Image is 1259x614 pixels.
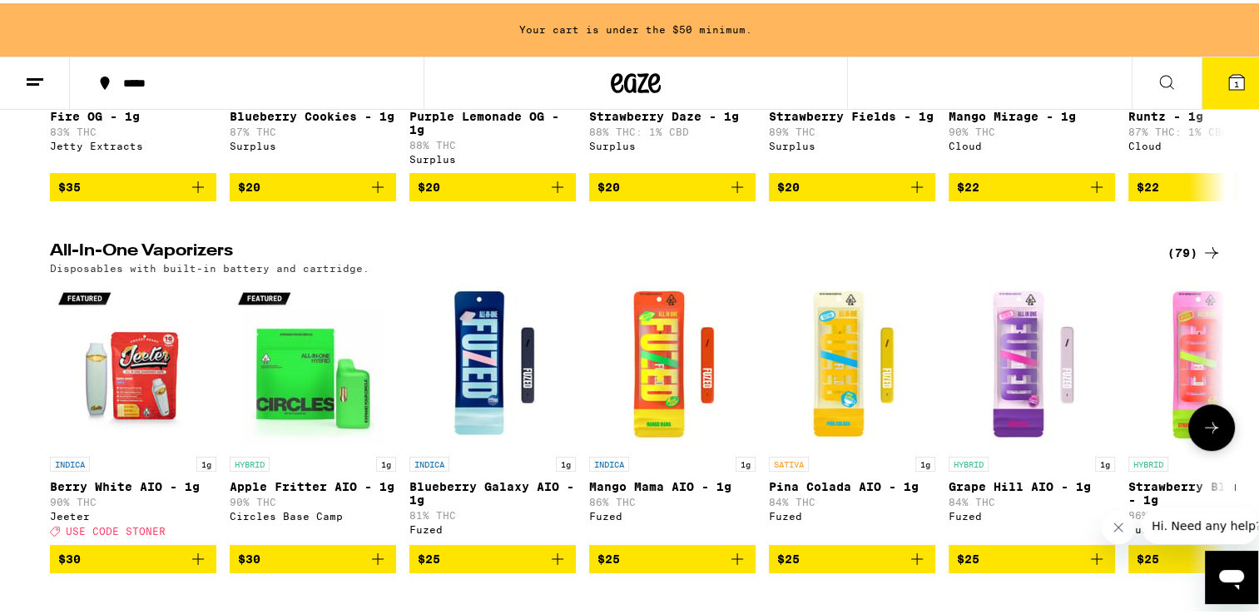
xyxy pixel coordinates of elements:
[418,177,440,191] span: $20
[409,477,576,503] p: Blueberry Galaxy AIO - 1g
[50,508,216,518] div: Jeeter
[1167,240,1222,260] a: (79)
[1142,504,1258,541] iframe: Message from company
[409,106,576,133] p: Purple Lemonade OG - 1g
[409,542,576,570] button: Add to bag
[589,170,756,198] button: Add to bag
[769,493,935,504] p: 84% THC
[589,542,756,570] button: Add to bag
[589,137,756,148] div: Surplus
[418,549,440,562] span: $25
[957,549,979,562] span: $25
[589,453,629,468] p: INDICA
[376,453,396,468] p: 1g
[777,549,800,562] span: $25
[769,453,809,468] p: SATIVA
[409,279,576,542] a: Open page for Blueberry Galaxy AIO - 1g from Fuzed
[1102,508,1135,541] iframe: Close message
[409,279,576,445] img: Fuzed - Blueberry Galaxy AIO - 1g
[230,137,396,148] div: Surplus
[230,542,396,570] button: Add to bag
[769,542,935,570] button: Add to bag
[915,453,935,468] p: 1g
[230,493,396,504] p: 90% THC
[949,279,1115,542] a: Open page for Grape Hill AIO - 1g from Fuzed
[957,177,979,191] span: $22
[50,279,216,445] img: Jeeter - Berry White AIO - 1g
[949,170,1115,198] button: Add to bag
[597,549,620,562] span: $25
[50,477,216,490] p: Berry White AIO - 1g
[949,508,1115,518] div: Fuzed
[769,106,935,120] p: Strawberry Fields - 1g
[949,123,1115,134] p: 90% THC
[50,260,369,270] p: Disposables with built-in battery and cartridge.
[230,279,396,542] a: Open page for Apple Fritter AIO - 1g from Circles Base Camp
[50,123,216,134] p: 83% THC
[230,453,270,468] p: HYBRID
[238,549,260,562] span: $30
[409,521,576,532] div: Fuzed
[589,477,756,490] p: Mango Mama AIO - 1g
[769,170,935,198] button: Add to bag
[949,477,1115,490] p: Grape Hill AIO - 1g
[50,493,216,504] p: 90% THC
[230,508,396,518] div: Circles Base Camp
[949,137,1115,148] div: Cloud
[230,106,396,120] p: Blueberry Cookies - 1g
[556,453,576,468] p: 1g
[50,137,216,148] div: Jetty Extracts
[949,453,989,468] p: HYBRID
[50,279,216,542] a: Open page for Berry White AIO - 1g from Jeeter
[50,453,90,468] p: INDICA
[589,123,756,134] p: 88% THC: 1% CBD
[230,279,396,445] img: Circles Base Camp - Apple Fritter AIO - 1g
[589,279,756,542] a: Open page for Mango Mama AIO - 1g from Fuzed
[949,106,1115,120] p: Mango Mirage - 1g
[50,240,1140,260] h2: All-In-One Vaporizers
[949,279,1115,445] img: Fuzed - Grape Hill AIO - 1g
[769,279,935,445] img: Fuzed - Pina Colada AIO - 1g
[196,453,216,468] p: 1g
[409,151,576,161] div: Surplus
[769,137,935,148] div: Surplus
[949,493,1115,504] p: 84% THC
[597,177,620,191] span: $20
[949,542,1115,570] button: Add to bag
[1095,453,1115,468] p: 1g
[58,177,81,191] span: $35
[769,123,935,134] p: 89% THC
[589,279,756,445] img: Fuzed - Mango Mama AIO - 1g
[10,12,120,25] span: Hi. Need any help?
[1137,549,1159,562] span: $25
[50,106,216,120] p: Fire OG - 1g
[50,542,216,570] button: Add to bag
[409,453,449,468] p: INDICA
[66,522,166,533] span: USE CODE STONER
[769,508,935,518] div: Fuzed
[238,177,260,191] span: $20
[58,549,81,562] span: $30
[1128,453,1168,468] p: HYBRID
[230,123,396,134] p: 87% THC
[589,106,756,120] p: Strawberry Daze - 1g
[1234,76,1239,86] span: 1
[50,170,216,198] button: Add to bag
[769,477,935,490] p: Pina Colada AIO - 1g
[409,507,576,517] p: 81% THC
[230,477,396,490] p: Apple Fritter AIO - 1g
[409,170,576,198] button: Add to bag
[777,177,800,191] span: $20
[230,170,396,198] button: Add to bag
[589,508,756,518] div: Fuzed
[1137,177,1159,191] span: $22
[409,136,576,147] p: 88% THC
[589,493,756,504] p: 86% THC
[736,453,756,468] p: 1g
[769,279,935,542] a: Open page for Pina Colada AIO - 1g from Fuzed
[1205,547,1258,601] iframe: Button to launch messaging window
